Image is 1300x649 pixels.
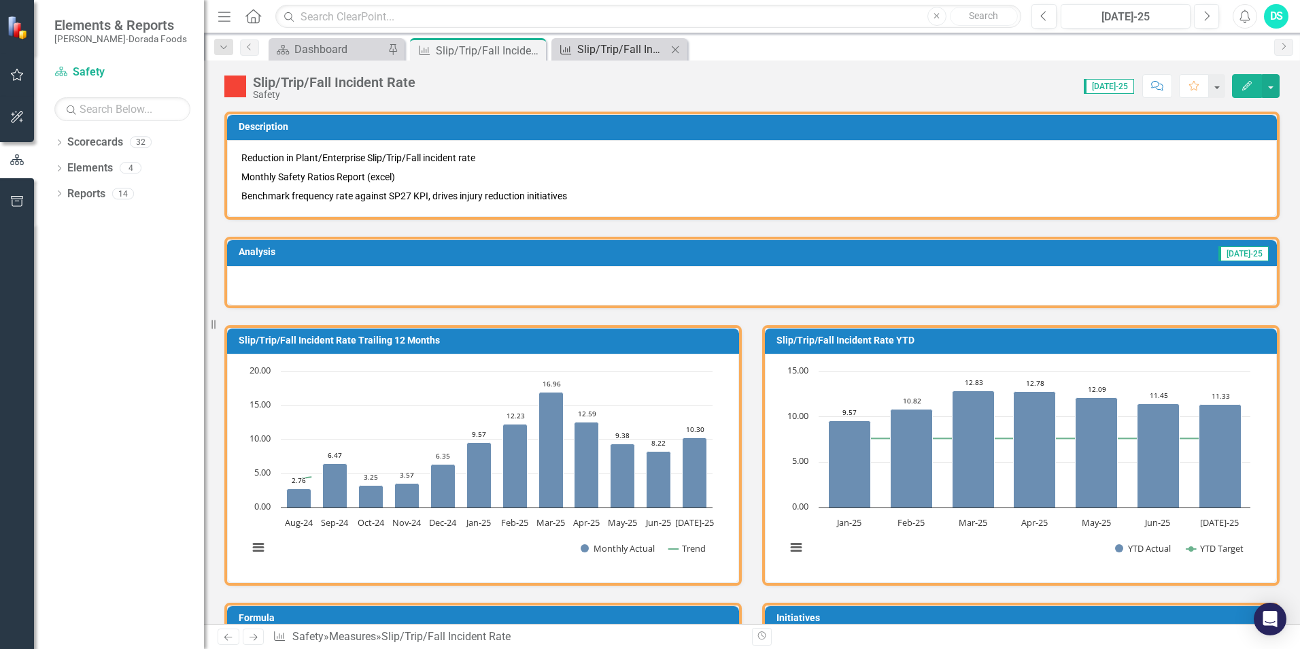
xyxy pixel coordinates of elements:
[275,5,1021,29] input: Search ClearPoint...
[241,365,719,569] svg: Interactive chart
[465,516,491,529] text: Jan-25
[645,516,671,529] text: Jun-25
[241,151,1263,167] p: Reduction in Plant/Enterprise Slip/Trip/Fall incident rate
[959,516,987,529] text: Mar-25
[1264,4,1288,29] button: DS
[67,135,123,150] a: Scorecards
[1065,9,1186,25] div: [DATE]-25
[608,516,637,529] text: May-25
[254,466,271,478] text: 5.00
[675,516,714,529] text: [DATE]-25
[67,161,113,176] a: Elements
[1021,516,1048,529] text: Apr-25
[400,470,414,480] text: 3.57
[965,378,983,387] text: 12.83
[683,438,707,508] path: Jul-25, 10.2999823. Monthly Actual.
[1254,603,1286,635] div: Open Intercom Messenger
[1084,79,1134,94] span: [DATE]-25
[501,516,528,529] text: Feb-25
[285,516,313,529] text: Aug-24
[392,516,422,529] text: Nov-24
[292,476,306,485] text: 2.76
[395,484,420,508] path: Nov-24, 3.57254648. Monthly Actual.
[436,451,450,461] text: 6.35
[329,630,376,643] a: Measures
[239,335,732,346] h3: Slip/Trip/Fall Incident Rate Trailing 12 Months
[829,421,871,508] path: Jan-25, 9.57451198. YTD Actual.
[1014,392,1056,508] path: Apr-25, 12.78236413. YTD Actual.
[431,465,456,508] path: Dec-24, 6.35477434. Monthly Actual.
[239,122,1270,132] h3: Description
[1088,384,1106,394] text: 12.09
[429,516,457,529] text: Dec-24
[239,247,667,257] h3: Analysis
[250,364,271,376] text: 20.00
[792,454,808,467] text: 5.00
[7,16,31,39] img: ClearPoint Strategy
[241,186,1263,203] p: Benchmark frequency rate against SP27 KPI, drives injury reduction initiatives
[1186,542,1244,554] button: Show YTD Target
[543,379,561,388] text: 16.96
[903,396,921,405] text: 10.82
[1115,542,1171,554] button: Show YTD Actual
[577,41,667,58] div: Slip/Trip/Fall Incident Rate
[272,41,384,58] a: Dashboard
[287,489,311,508] path: Aug-24, 2.76411247. Monthly Actual.
[1137,404,1180,508] path: Jun-25, 11.45167323. YTD Actual.
[54,33,187,44] small: [PERSON_NAME]-Dorada Foods
[239,613,732,623] h3: Formula
[472,429,486,439] text: 9.57
[776,613,1270,623] h3: Initiatives
[321,516,349,529] text: Sep-24
[953,391,995,508] path: Mar-25, 12.83087759. YTD Actual.
[253,90,415,100] div: Safety
[555,41,667,58] a: Slip/Trip/Fall Incident Rate
[67,186,105,202] a: Reports
[792,500,808,512] text: 0.00
[829,391,1242,508] g: YTD Actual, series 1 of 2. Bar series with 7 bars.
[130,137,152,148] div: 32
[1150,390,1168,400] text: 11.45
[507,411,525,420] text: 12.23
[381,630,511,643] div: Slip/Trip/Fall Incident Rate
[1199,405,1242,508] path: Jul-25, 11.32727914. YTD Actual.
[891,410,933,508] path: Feb-25, 10.81673474. YTD Actual.
[787,538,806,557] button: View chart menu, Chart
[969,10,998,21] span: Search
[1082,516,1111,529] text: May-25
[436,42,543,59] div: Slip/Trip/Fall Incident Rate
[328,450,342,460] text: 6.47
[54,65,190,80] a: Safety
[323,464,347,508] path: Sep-24, 6.46705418. Monthly Actual.
[54,17,187,33] span: Elements & Reports
[1061,4,1191,29] button: [DATE]-25
[1218,246,1269,261] span: [DATE]-25
[250,432,271,444] text: 10.00
[241,365,725,569] div: Chart. Highcharts interactive chart.
[120,163,141,174] div: 4
[249,538,268,557] button: View chart menu, Chart
[779,365,1257,569] svg: Interactive chart
[578,409,596,418] text: 12.59
[611,444,635,508] path: May-25, 9.37833685. Monthly Actual.
[842,407,857,417] text: 9.57
[112,188,134,199] div: 14
[359,486,383,508] path: Oct-24, 3.24827034. Monthly Actual.
[787,410,808,422] text: 10.00
[503,425,528,508] path: Feb-25, 12.22681433. Monthly Actual.
[467,443,492,508] path: Jan-25, 9.57451198. Monthly Actual.
[364,472,378,482] text: 3.25
[575,422,599,508] path: Apr-25, 12.59192419. Monthly Actual.
[1026,378,1044,388] text: 12.78
[358,516,385,529] text: Oct-24
[651,438,666,448] text: 8.22
[254,500,271,512] text: 0.00
[292,630,324,643] a: Safety
[273,629,742,645] div: » »
[294,41,384,58] div: Dashboard
[54,97,190,121] input: Search Below...
[950,7,1018,26] button: Search
[250,398,271,410] text: 15.00
[241,167,1263,186] p: Monthly Safety Ratios Report (excel)
[668,542,706,554] button: Show Trend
